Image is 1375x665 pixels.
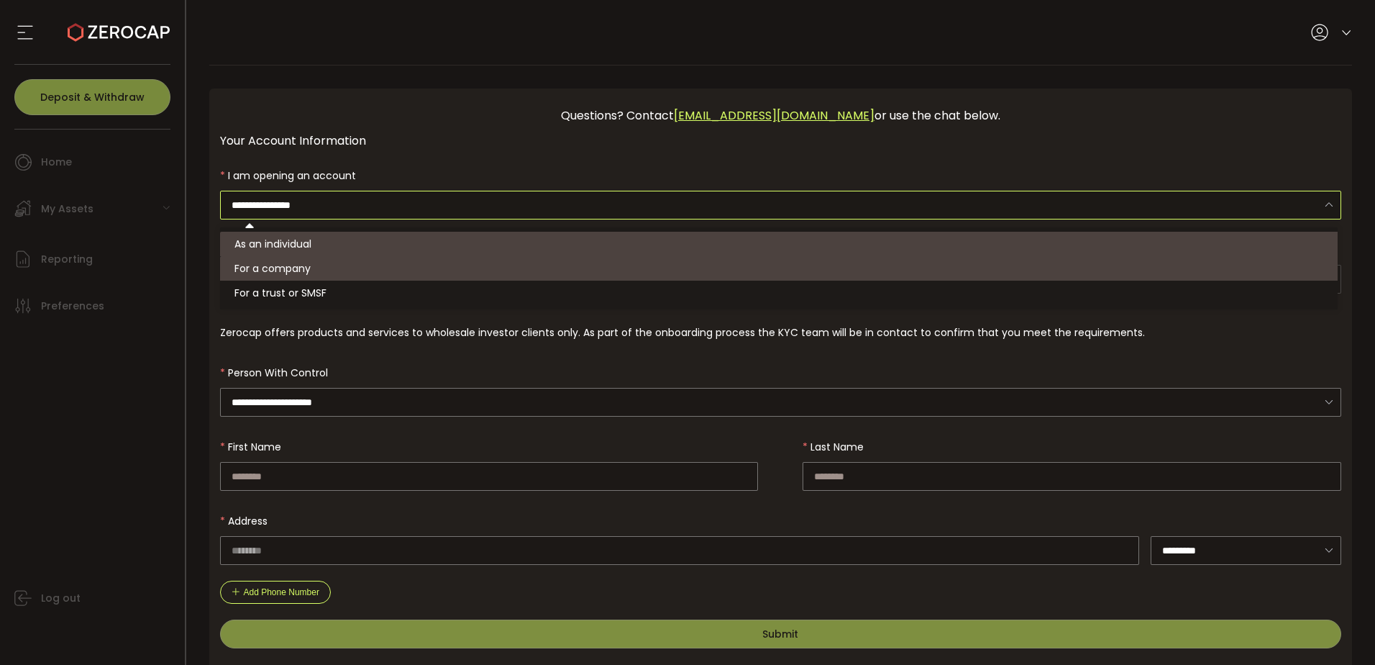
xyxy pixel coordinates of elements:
[244,587,319,597] span: Add Phone Number
[220,620,1342,648] button: Submit
[220,132,1342,150] div: Your Account Information
[41,199,93,220] span: My Assets
[220,581,331,604] button: Add Phone Number
[40,92,145,102] span: Deposit & Withdraw
[41,249,93,270] span: Reporting
[234,286,326,300] span: For a trust or SMSF
[220,514,276,528] label: Address
[41,588,81,609] span: Log out
[14,79,170,115] button: Deposit & Withdraw
[234,261,311,276] span: For a company
[41,152,72,173] span: Home
[234,237,311,251] span: As an individual
[220,322,1342,343] div: Zerocap offers products and services to wholesale investor clients only. As part of the onboardin...
[674,107,874,124] a: [EMAIL_ADDRESS][DOMAIN_NAME]
[762,627,798,641] span: Submit
[220,99,1342,132] div: Questions? Contact or use the chat below.
[41,296,104,317] span: Preferences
